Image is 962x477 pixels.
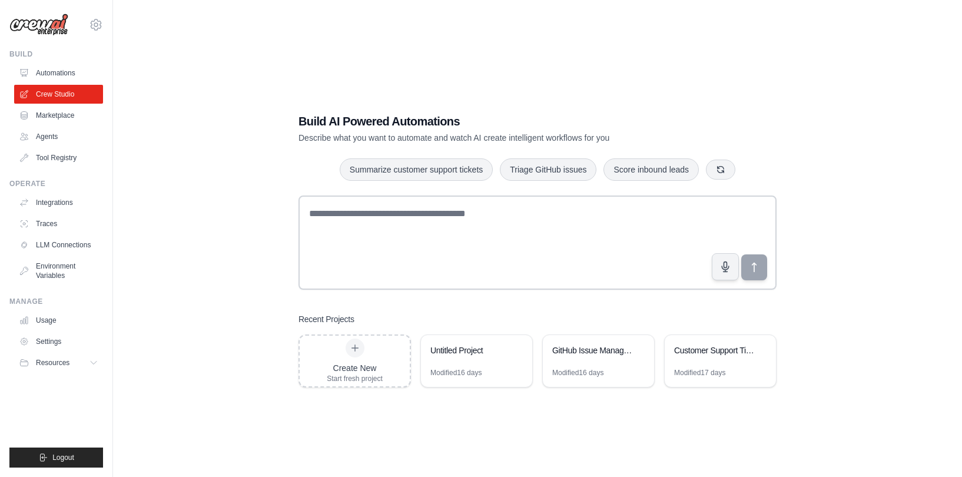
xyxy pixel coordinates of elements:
[327,362,383,374] div: Create New
[14,214,103,233] a: Traces
[712,253,739,280] button: Click to speak your automation idea
[603,158,699,181] button: Score inbound leads
[674,368,725,377] div: Modified 17 days
[500,158,596,181] button: Triage GitHub issues
[298,132,694,144] p: Describe what you want to automate and watch AI create intelligent workflows for you
[674,344,755,356] div: Customer Support Ticket Automation
[14,193,103,212] a: Integrations
[552,368,603,377] div: Modified 16 days
[14,148,103,167] a: Tool Registry
[14,236,103,254] a: LLM Connections
[36,358,69,367] span: Resources
[52,453,74,462] span: Logout
[327,374,383,383] div: Start fresh project
[552,344,633,356] div: GitHub Issue Management Automation
[9,179,103,188] div: Operate
[9,448,103,468] button: Logout
[14,332,103,351] a: Settings
[14,106,103,125] a: Marketplace
[298,113,694,130] h1: Build AI Powered Automations
[9,14,68,36] img: Logo
[430,344,511,356] div: Untitled Project
[430,368,482,377] div: Modified 16 days
[14,127,103,146] a: Agents
[706,160,735,180] button: Get new suggestions
[9,49,103,59] div: Build
[14,353,103,372] button: Resources
[14,257,103,285] a: Environment Variables
[14,85,103,104] a: Crew Studio
[14,311,103,330] a: Usage
[9,297,103,306] div: Manage
[298,313,354,325] h3: Recent Projects
[340,158,493,181] button: Summarize customer support tickets
[14,64,103,82] a: Automations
